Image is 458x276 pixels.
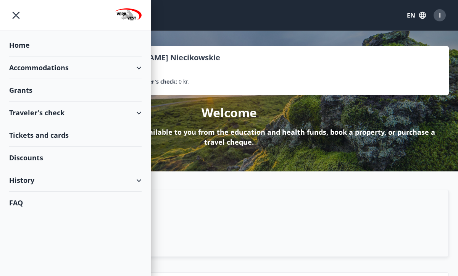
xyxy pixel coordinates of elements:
div: Tickets and cards [9,124,142,147]
div: Home [9,34,142,56]
p: Welcome [202,104,257,121]
div: Traveler's check [9,102,142,124]
button: EN [404,8,429,22]
div: History [9,169,142,192]
p: Traveler's check : [133,77,177,86]
div: Discounts [9,147,142,169]
img: union_logo [115,8,142,24]
button: menu [9,8,23,22]
div: FAQ [9,192,142,214]
span: 0 kr. [179,77,190,86]
p: Here you can apply for the grants available to you from the education and health funds, book a pr... [21,127,437,147]
button: I [431,6,449,24]
div: Grants [9,79,142,102]
span: I [439,11,441,19]
div: Accommodations [9,56,142,79]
